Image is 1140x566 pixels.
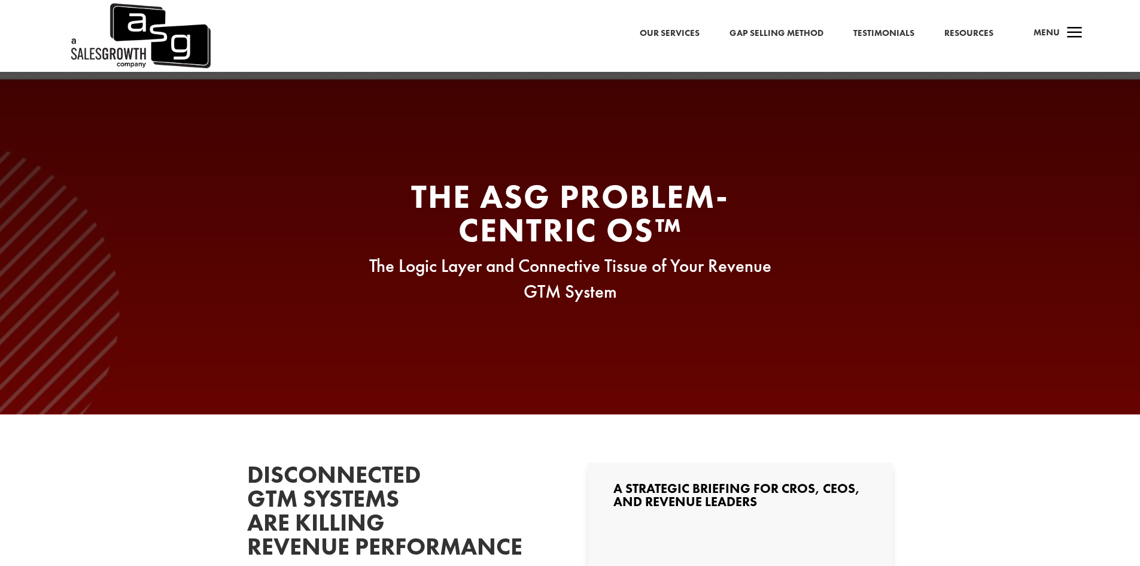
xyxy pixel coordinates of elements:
[343,253,798,305] p: The Logic Layer and Connective Tissue of Your Revenue GTM System
[247,463,427,565] h2: Disconnected GTM Systems Are Killing Revenue Performance
[944,26,993,41] a: Resources
[640,26,700,41] a: Our Services
[613,482,867,514] h3: A Strategic Briefing for CROs, CEOs, and Revenue Leaders
[729,26,823,41] a: Gap Selling Method
[1063,22,1087,46] span: a
[1033,26,1060,38] span: Menu
[853,26,914,41] a: Testimonials
[343,180,798,253] h2: The ASG Problem-Centric OS™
